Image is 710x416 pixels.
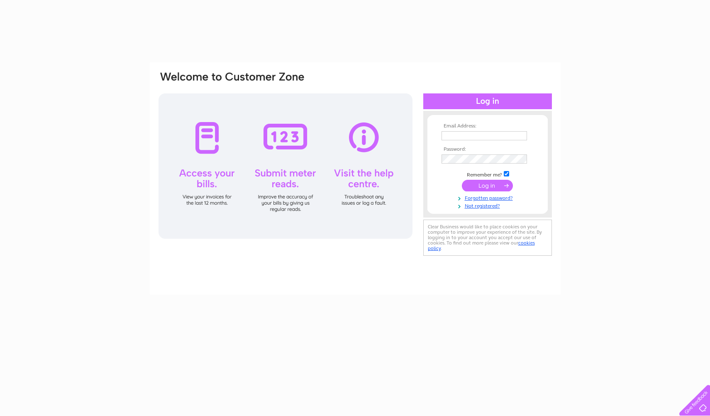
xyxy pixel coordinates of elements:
[439,147,536,152] th: Password:
[462,180,513,191] input: Submit
[442,201,536,209] a: Not registered?
[428,240,535,251] a: cookies policy
[439,170,536,178] td: Remember me?
[423,220,552,256] div: Clear Business would like to place cookies on your computer to improve your experience of the sit...
[439,123,536,129] th: Email Address:
[442,193,536,201] a: Forgotten password?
